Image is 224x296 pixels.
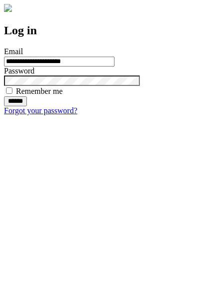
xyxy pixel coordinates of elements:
label: Remember me [16,87,63,95]
h2: Log in [4,24,220,37]
a: Forgot your password? [4,106,77,115]
label: Email [4,47,23,56]
img: logo-4e3dc11c47720685a147b03b5a06dd966a58ff35d612b21f08c02c0306f2b779.png [4,4,12,12]
label: Password [4,67,34,75]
